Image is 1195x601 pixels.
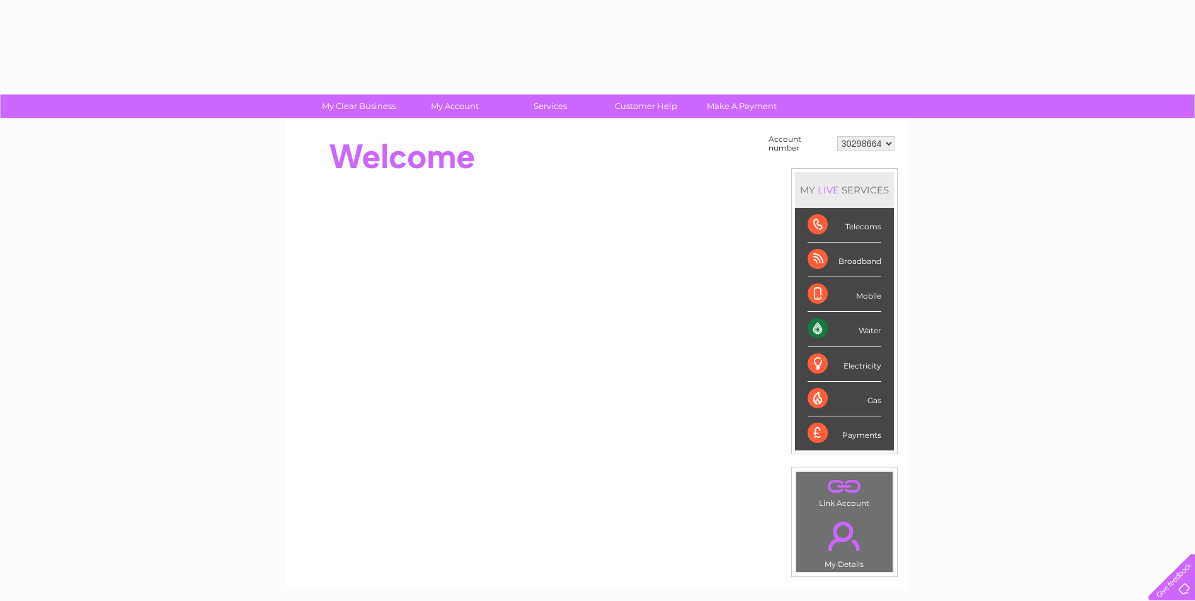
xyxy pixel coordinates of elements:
div: Broadband [808,243,881,277]
a: . [799,475,889,497]
div: LIVE [815,184,842,196]
div: Gas [808,382,881,416]
a: Customer Help [594,94,698,118]
td: My Details [796,511,893,573]
div: Payments [808,416,881,450]
div: Electricity [808,347,881,382]
a: . [799,514,889,558]
td: Account number [765,132,834,156]
a: My Account [403,94,506,118]
a: Services [498,94,602,118]
div: MY SERVICES [795,172,894,208]
div: Telecoms [808,208,881,243]
td: Link Account [796,471,893,511]
a: Make A Payment [690,94,794,118]
a: My Clear Business [307,94,411,118]
div: Water [808,312,881,346]
div: Mobile [808,277,881,312]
